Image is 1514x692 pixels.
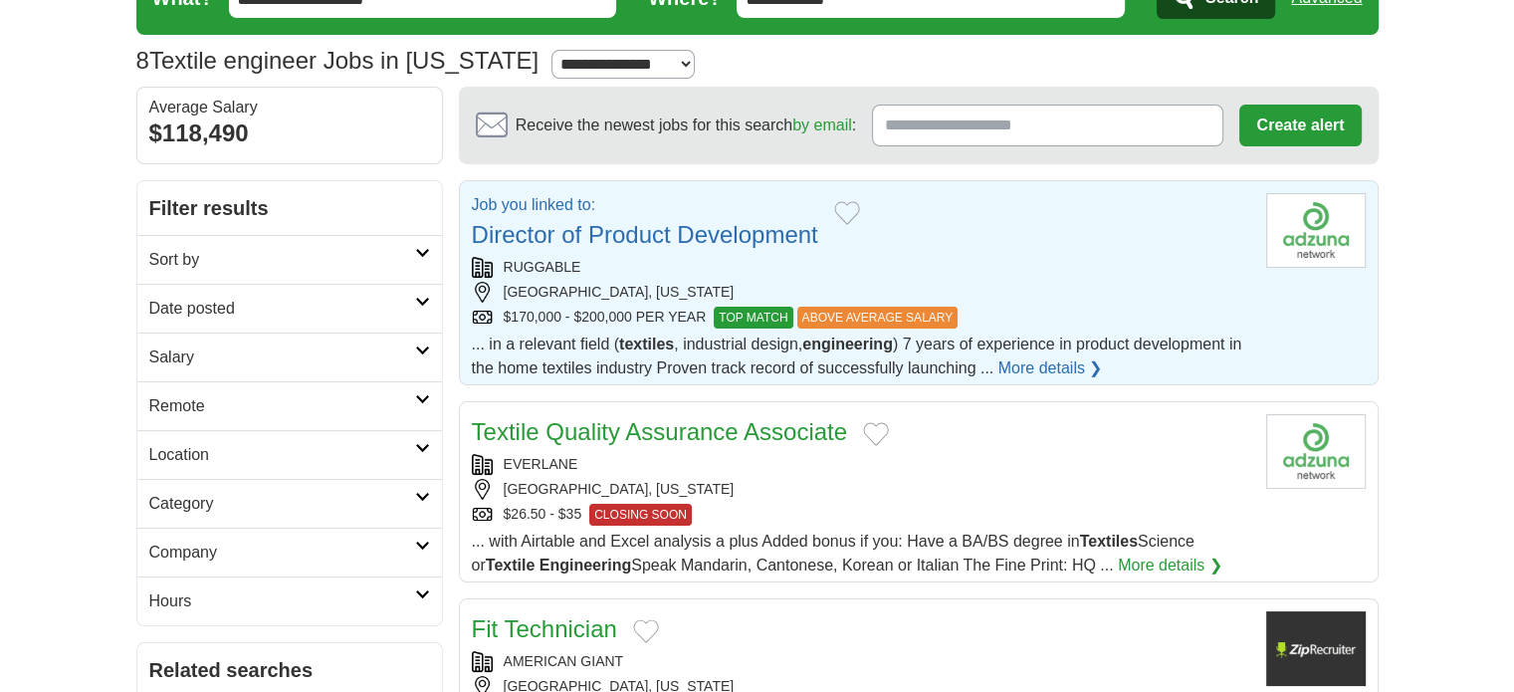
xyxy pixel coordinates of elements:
[137,181,442,235] h2: Filter results
[797,307,959,329] span: ABOVE AVERAGE SALARY
[1080,533,1138,550] strong: Textiles
[149,541,415,565] h2: Company
[1239,105,1361,146] button: Create alert
[472,651,1250,672] div: AMERICAN GIANT
[834,201,860,225] button: Add to favorite jobs
[1118,554,1222,577] a: More details ❯
[136,43,149,79] span: 8
[472,454,1250,475] div: EVERLANE
[149,394,415,418] h2: Remote
[472,221,818,248] a: Director of Product Development
[149,492,415,516] h2: Category
[137,479,442,528] a: Category
[472,282,1250,303] div: [GEOGRAPHIC_DATA], [US_STATE]
[149,346,415,369] h2: Salary
[149,248,415,272] h2: Sort by
[137,381,442,430] a: Remote
[149,297,415,321] h2: Date posted
[472,336,1242,376] span: ... in a relevant field ( , industrial design, ) 7 years of experience in product development in ...
[472,418,848,445] a: Textile Quality Assurance Associate
[136,47,540,74] h1: Textile engineer Jobs in [US_STATE]
[472,307,1250,329] div: $170,000 - $200,000 PER YEAR
[792,116,852,133] a: by email
[149,115,430,151] div: $118,490
[863,422,889,446] button: Add to favorite jobs
[137,333,442,381] a: Salary
[516,114,856,137] span: Receive the newest jobs for this search :
[486,557,536,574] strong: Textile
[714,307,792,329] span: TOP MATCH
[472,504,1250,526] div: $26.50 - $35
[472,193,818,217] p: Job you linked to:
[137,528,442,577] a: Company
[998,356,1103,380] a: More details ❯
[137,577,442,625] a: Hours
[137,284,442,333] a: Date posted
[149,655,430,685] h2: Related searches
[633,619,659,643] button: Add to favorite jobs
[1266,414,1366,489] img: Company logo
[149,589,415,613] h2: Hours
[802,336,893,352] strong: engineering
[1266,193,1366,268] img: Company logo
[149,100,430,115] div: Average Salary
[540,557,631,574] strong: Engineering
[149,443,415,467] h2: Location
[472,533,1194,574] span: ... with Airtable and Excel analysis a plus Added bonus if you: Have a BA/BS degree in Science or...
[619,336,674,352] strong: textiles
[472,257,1250,278] div: RUGGABLE
[137,430,442,479] a: Location
[472,479,1250,500] div: [GEOGRAPHIC_DATA], [US_STATE]
[472,615,617,642] a: Fit Technician
[1266,611,1366,686] img: Company logo
[137,235,442,284] a: Sort by
[589,504,692,526] span: CLOSING SOON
